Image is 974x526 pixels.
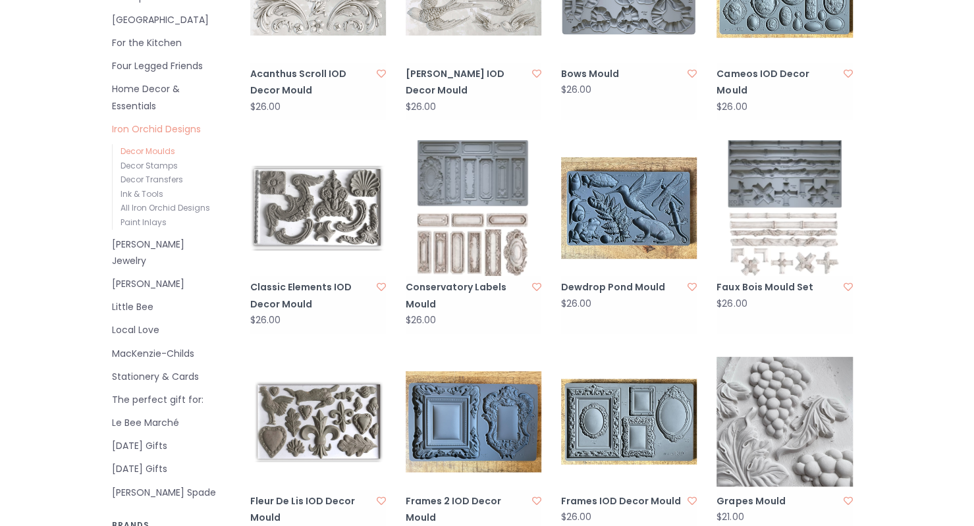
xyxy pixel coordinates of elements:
[250,102,281,112] div: $26.00
[121,160,178,171] a: Decor Stamps
[406,354,541,489] img: Iron Orchid Designs Frames 2 IOD Decor Mould
[717,102,747,112] div: $26.00
[121,145,175,157] a: Decor Moulds
[561,299,591,309] div: $26.00
[121,202,210,213] a: All Iron Orchid Designs
[717,354,852,489] img: Grapes Mould
[406,315,436,325] div: $26.00
[250,66,373,99] a: Acanthus Scroll IOD Decor Mould
[844,67,853,80] a: Add to wishlist
[112,276,221,292] a: [PERSON_NAME]
[717,299,747,309] div: $26.00
[717,140,852,276] img: Faux Bois Mould Set
[688,280,697,294] a: Add to wishlist
[532,67,541,80] a: Add to wishlist
[112,461,221,477] a: [DATE] Gifts
[688,494,697,508] a: Add to wishlist
[121,217,167,228] a: Paint Inlays
[112,299,221,315] a: Little Bee
[406,66,528,99] a: [PERSON_NAME] IOD Decor Mould
[532,280,541,294] a: Add to wishlist
[406,493,528,526] a: Frames 2 IOD Decor Mould
[112,438,221,454] a: [DATE] Gifts
[112,485,221,501] a: [PERSON_NAME] Spade
[844,280,853,294] a: Add to wishlist
[561,279,684,296] a: Dewdrop Pond Mould
[250,354,386,489] img: Iron Orchid Designs Fleur De Lis IOD Decor Mould
[250,279,373,312] a: Classic Elements IOD Decor Mould
[112,236,221,269] a: [PERSON_NAME] Jewelry
[112,369,221,385] a: Stationery & Cards
[377,280,386,294] a: Add to wishlist
[112,121,221,138] a: Iron Orchid Designs
[532,494,541,508] a: Add to wishlist
[112,12,221,28] a: [GEOGRAPHIC_DATA]
[561,512,591,522] div: $26.00
[561,85,591,95] div: $26.00
[844,494,853,508] a: Add to wishlist
[377,494,386,508] a: Add to wishlist
[717,493,839,510] a: Grapes Mould
[406,279,528,312] a: Conservatory Labels Mould
[112,81,221,114] a: Home Decor & Essentials
[112,415,221,431] a: Le Bee Marché
[121,188,163,199] a: Ink & Tools
[112,322,221,338] a: Local Love
[121,174,183,185] a: Decor Transfers
[561,140,697,276] img: Dewdrop Pond Mould
[377,67,386,80] a: Add to wishlist
[688,67,697,80] a: Add to wishlist
[112,35,221,51] a: For the Kitchen
[406,140,541,276] img: Conservatory Labels Mould
[112,392,221,408] a: The perfect gift for:
[561,354,697,489] img: Iron Orchid Designs Frames IOD Decor Mould
[717,66,839,99] a: Cameos IOD Decor Mould
[250,140,386,276] img: Iron Orchid Designs Classic Elements IOD Decor Mould
[717,512,744,522] div: $21.00
[112,346,221,362] a: MacKenzie-Childs
[112,58,221,74] a: Four Legged Friends
[561,66,684,82] a: Bows Mould
[717,279,839,296] a: Faux Bois Mould Set
[561,493,684,510] a: Frames IOD Decor Mould
[250,493,373,526] a: Fleur De Lis IOD Decor Mould
[406,102,436,112] div: $26.00
[250,315,281,325] div: $26.00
